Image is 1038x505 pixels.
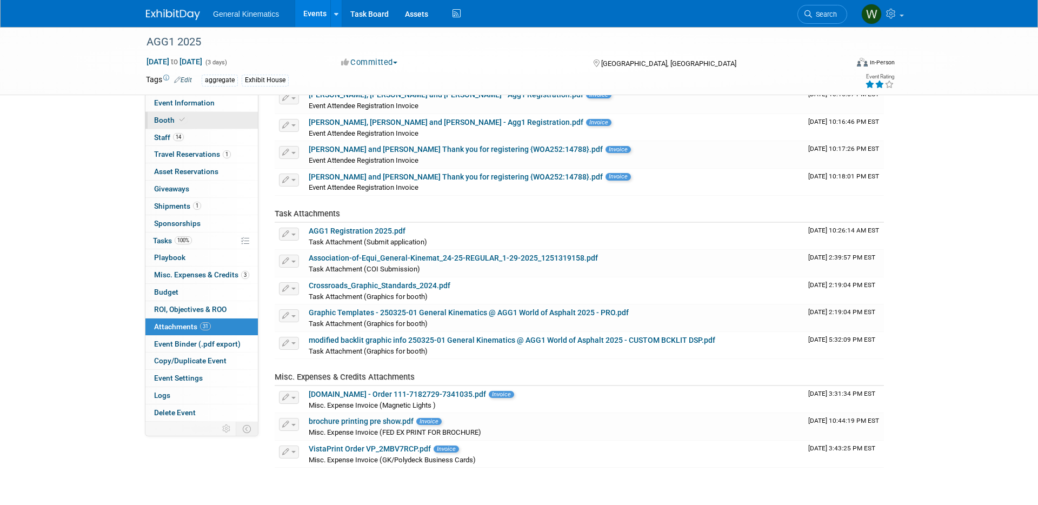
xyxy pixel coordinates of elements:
[804,141,884,168] td: Upload Timestamp
[309,293,428,301] span: Task Attachment (Graphics for booth)
[586,119,611,126] span: Invoice
[605,146,631,153] span: Invoice
[173,133,184,141] span: 14
[857,58,868,67] img: Format-Inperson.png
[146,57,203,67] span: [DATE] [DATE]
[145,95,258,111] a: Event Information
[154,167,218,176] span: Asset Reservations
[154,253,185,262] span: Playbook
[179,117,185,123] i: Booth reservation complete
[154,340,241,348] span: Event Binder (.pdf export)
[309,428,481,436] span: Misc. Expense Invoice (FED EX PRINT FOR BROCHURE)
[143,32,831,52] div: AGG1 2025
[309,145,603,154] a: [PERSON_NAME] and [PERSON_NAME] Thank you for registering {WOA252:14788}.pdf
[869,58,895,67] div: In-Person
[309,444,431,453] a: VistaPrint Order VP_2MBV7RCP.pdf
[154,202,201,210] span: Shipments
[145,215,258,232] a: Sponsorships
[145,318,258,335] a: Attachments31
[416,418,442,425] span: Invoice
[145,232,258,249] a: Tasks100%
[434,446,459,453] span: Invoice
[309,254,598,262] a: Association-of-Equi_General-Kinemat_24-25-REGULAR_1-29-2025_1251319158.pdf
[309,183,418,191] span: Event Attendee Registration Invoice
[804,304,884,331] td: Upload Timestamp
[804,114,884,141] td: Upload Timestamp
[309,456,476,464] span: Misc. Expense Invoice (GK/Polydeck Business Cards)
[200,322,211,330] span: 31
[154,133,184,142] span: Staff
[804,441,884,468] td: Upload Timestamp
[804,413,884,440] td: Upload Timestamp
[309,347,428,355] span: Task Attachment (Graphics for booth)
[145,404,258,421] a: Delete Event
[309,172,603,181] a: [PERSON_NAME] and [PERSON_NAME] Thank you for registering {WOA252:14788}.pdf
[808,118,879,125] span: Upload Timestamp
[808,254,875,261] span: Upload Timestamp
[154,391,170,400] span: Logs
[275,209,340,218] span: Task Attachments
[153,236,192,245] span: Tasks
[145,163,258,180] a: Asset Reservations
[804,386,884,413] td: Upload Timestamp
[783,56,895,72] div: Event Format
[217,422,236,436] td: Personalize Event Tab Strip
[309,417,414,426] a: brochure printing pre show.pdf
[154,374,203,382] span: Event Settings
[169,57,179,66] span: to
[154,322,211,331] span: Attachments
[804,87,884,114] td: Upload Timestamp
[154,116,187,124] span: Booth
[309,102,418,110] span: Event Attendee Registration Invoice
[804,250,884,277] td: Upload Timestamp
[145,370,258,387] a: Event Settings
[154,219,201,228] span: Sponsorships
[804,277,884,304] td: Upload Timestamp
[808,444,875,452] span: Upload Timestamp
[489,391,514,398] span: Invoice
[605,173,631,180] span: Invoice
[145,336,258,353] a: Event Binder (.pdf export)
[145,353,258,369] a: Copy/Duplicate Event
[309,320,428,328] span: Task Attachment (Graphics for booth)
[309,227,405,235] a: AGG1 Registration 2025.pdf
[145,181,258,197] a: Giveaways
[154,98,215,107] span: Event Information
[808,281,875,289] span: Upload Timestamp
[804,332,884,359] td: Upload Timestamp
[145,198,258,215] a: Shipments1
[145,249,258,266] a: Playbook
[145,129,258,146] a: Staff14
[797,5,847,24] a: Search
[242,75,289,86] div: Exhibit House
[804,169,884,196] td: Upload Timestamp
[309,129,418,137] span: Event Attendee Registration Invoice
[309,156,418,164] span: Event Attendee Registration Invoice
[202,75,238,86] div: aggregate
[145,112,258,129] a: Booth
[145,301,258,318] a: ROI, Objectives & ROO
[145,387,258,404] a: Logs
[309,390,486,398] a: [DOMAIN_NAME] - Order 111-7182729-7341035.pdf
[309,118,583,127] a: [PERSON_NAME], [PERSON_NAME] and [PERSON_NAME] - Agg1 Registration.pdf
[146,9,200,20] img: ExhibitDay
[175,236,192,244] span: 100%
[804,223,884,250] td: Upload Timestamp
[808,172,879,180] span: Upload Timestamp
[808,336,875,343] span: Upload Timestamp
[154,408,196,417] span: Delete Event
[309,308,629,317] a: Graphic Templates - 250325-01 General Kinematics @ AGG1 World of Asphalt 2025 - PRO.pdf
[808,390,875,397] span: Upload Timestamp
[154,356,227,365] span: Copy/Duplicate Event
[236,422,258,436] td: Toggle Event Tabs
[146,74,192,87] td: Tags
[154,150,231,158] span: Travel Reservations
[337,57,402,68] button: Committed
[213,10,279,18] span: General Kinematics
[275,372,415,382] span: Misc. Expenses & Credits Attachments
[309,281,450,290] a: Crossroads_Graphic_Standards_2024.pdf
[154,305,227,314] span: ROI, Objectives & ROO
[861,4,882,24] img: Whitney Swanson
[309,238,427,246] span: Task Attachment (Submit application)
[808,227,879,234] span: Upload Timestamp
